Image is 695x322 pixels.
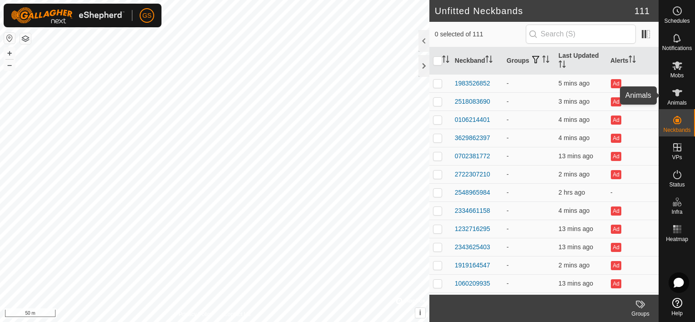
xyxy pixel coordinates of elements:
[559,207,589,214] span: 11 Aug 2025, 7:02 pm
[455,224,490,234] div: 1232716295
[455,115,490,125] div: 0106214401
[503,256,555,274] td: -
[629,57,636,64] p-sorticon: Activate to sort
[664,18,690,24] span: Schedules
[503,292,555,311] td: -
[635,4,650,18] span: 111
[435,30,526,39] span: 0 selected of 111
[555,47,607,75] th: Last Updated
[179,310,213,318] a: Privacy Policy
[559,62,566,69] p-sorticon: Activate to sort
[503,111,555,129] td: -
[455,242,490,252] div: 2343625403
[611,152,621,161] button: Ad
[559,189,585,196] span: 11 Aug 2025, 4:16 pm
[503,129,555,147] td: -
[4,48,15,59] button: +
[611,243,621,252] button: Ad
[662,45,692,51] span: Notifications
[451,47,503,75] th: Neckband
[611,97,621,106] button: Ad
[611,206,621,216] button: Ad
[455,188,490,197] div: 2548965984
[435,5,635,16] h2: Unfitted Neckbands
[224,310,251,318] a: Contact Us
[503,47,555,75] th: Groups
[559,225,593,232] span: 11 Aug 2025, 6:53 pm
[559,98,589,105] span: 11 Aug 2025, 7:03 pm
[503,92,555,111] td: -
[559,80,589,87] span: 11 Aug 2025, 7:01 pm
[659,294,695,320] a: Help
[611,116,621,125] button: Ad
[559,134,589,141] span: 11 Aug 2025, 7:02 pm
[455,206,490,216] div: 2334661158
[503,274,555,292] td: -
[455,133,490,143] div: 3629862397
[442,57,449,64] p-sorticon: Activate to sort
[455,97,490,106] div: 2518083690
[4,60,15,70] button: –
[415,308,425,318] button: i
[663,127,690,133] span: Neckbands
[419,309,421,317] span: i
[611,79,621,88] button: Ad
[559,280,593,287] span: 11 Aug 2025, 6:53 pm
[455,170,490,179] div: 2722307210
[611,225,621,234] button: Ad
[559,171,589,178] span: 11 Aug 2025, 7:04 pm
[503,147,555,165] td: -
[20,33,31,44] button: Map Layers
[611,170,621,179] button: Ad
[4,33,15,44] button: Reset Map
[611,261,621,270] button: Ad
[667,100,687,106] span: Animals
[559,152,593,160] span: 11 Aug 2025, 6:53 pm
[503,165,555,183] td: -
[455,79,490,88] div: 1983526852
[542,57,549,64] p-sorticon: Activate to sort
[503,220,555,238] td: -
[503,74,555,92] td: -
[669,182,685,187] span: Status
[526,25,636,44] input: Search (S)
[485,57,493,64] p-sorticon: Activate to sort
[455,151,490,161] div: 0702381772
[559,243,593,251] span: 11 Aug 2025, 6:53 pm
[671,311,683,316] span: Help
[607,47,659,75] th: Alerts
[607,183,659,201] td: -
[666,236,688,242] span: Heatmap
[622,310,659,318] div: Groups
[611,279,621,288] button: Ad
[503,183,555,201] td: -
[503,201,555,220] td: -
[611,134,621,143] button: Ad
[503,238,555,256] td: -
[559,116,589,123] span: 11 Aug 2025, 7:02 pm
[11,7,125,24] img: Gallagher Logo
[672,155,682,160] span: VPs
[142,11,151,20] span: GS
[670,73,684,78] span: Mobs
[455,261,490,270] div: 1919164547
[559,262,589,269] span: 11 Aug 2025, 7:04 pm
[671,209,682,215] span: Infra
[455,279,490,288] div: 1060209935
